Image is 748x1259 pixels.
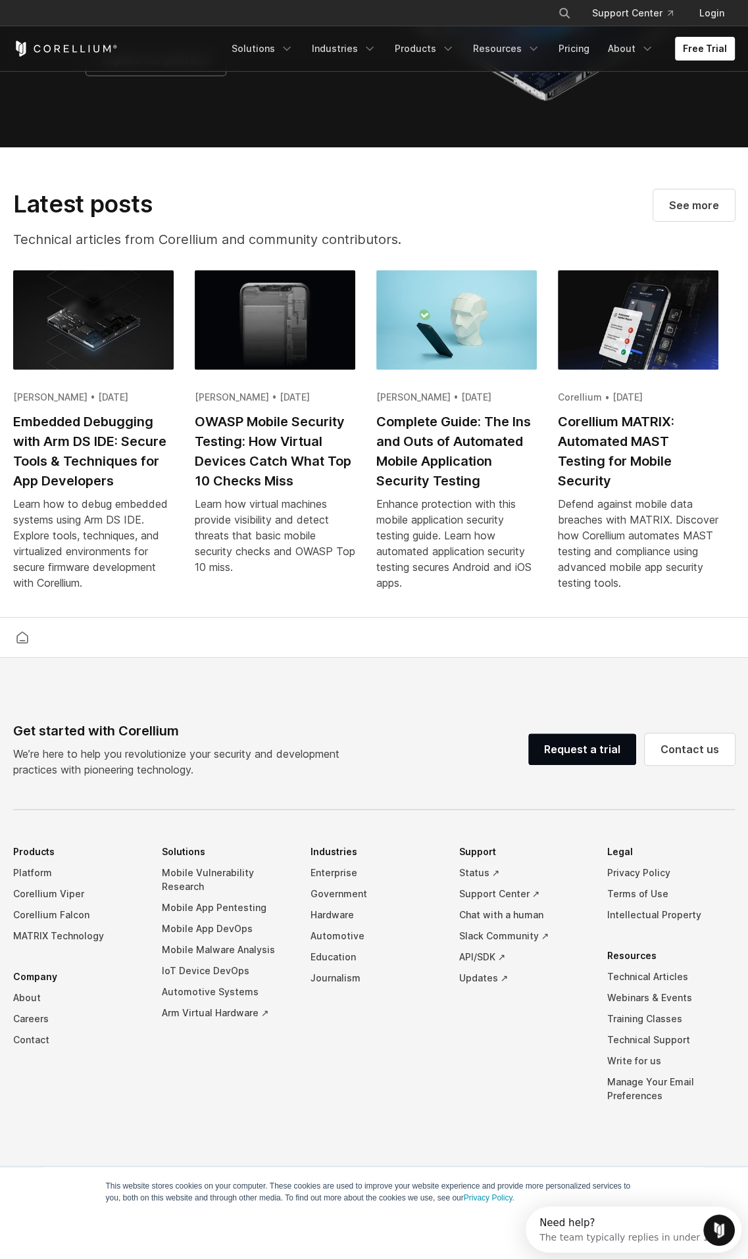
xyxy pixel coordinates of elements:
[669,197,719,213] span: See more
[162,981,289,1002] a: Automotive Systems
[162,939,289,960] a: Mobile Malware Analysis
[195,270,355,370] img: OWASP Mobile Security Testing: How Virtual Devices Catch What Top 10 Checks Miss
[13,189,423,218] h2: Latest posts
[13,987,141,1008] a: About
[195,391,355,404] div: [PERSON_NAME] • [DATE]
[162,862,289,897] a: Mobile Vulnerability Research
[465,37,548,61] a: Resources
[162,918,289,939] a: Mobile App DevOps
[542,1,735,25] div: Navigation Menu
[13,862,141,883] a: Platform
[162,897,289,918] a: Mobile App Pentesting
[311,862,438,883] a: Enterprise
[13,746,350,778] p: We’re here to help you revolutionize your security and development practices with pioneering tech...
[607,883,735,904] a: Terms of Use
[459,862,586,883] a: Status ↗
[558,270,718,607] a: Corellium MATRIX: Automated MAST Testing for Mobile Security Corellium • [DATE] Corellium MATRIX:...
[526,1206,741,1252] iframe: Intercom live chat discovery launcher
[13,412,174,491] h2: Embedded Debugging with Arm DS IDE: Secure Tools & Techniques for App Developers
[582,1,684,25] a: Support Center
[195,496,355,575] div: Learn how virtual machines provide visibility and detect threats that basic mobile security check...
[689,1,735,25] a: Login
[14,11,189,22] div: Need help?
[459,968,586,989] a: Updates ↗
[162,960,289,981] a: IoT Device DevOps
[311,947,438,968] a: Education
[558,391,718,404] div: Corellium • [DATE]
[551,37,597,61] a: Pricing
[653,189,735,221] a: Visit our blog
[13,230,423,249] p: Technical articles from Corellium and community contributors.
[311,883,438,904] a: Government
[376,391,537,404] div: [PERSON_NAME] • [DATE]
[459,947,586,968] a: API/SDK ↗
[13,270,174,370] img: Embedded Debugging with Arm DS IDE: Secure Tools & Techniques for App Developers
[387,37,462,61] a: Products
[558,412,718,491] h2: Corellium MATRIX: Automated MAST Testing for Mobile Security
[376,496,537,591] div: Enhance protection with this mobile application security testing guide. Learn how automated appli...
[607,987,735,1008] a: Webinars & Events
[13,270,174,607] a: Embedded Debugging with Arm DS IDE: Secure Tools & Techniques for App Developers [PERSON_NAME] • ...
[195,412,355,491] h2: OWASP Mobile Security Testing: How Virtual Devices Catch What Top 10 Checks Miss
[13,1029,141,1050] a: Contact
[311,968,438,989] a: Journalism
[600,37,662,61] a: About
[607,1050,735,1072] a: Write for us
[607,1072,735,1106] a: Manage Your Email Preferences
[14,22,189,36] div: The team typically replies in under 1h
[675,37,735,61] a: Free Trial
[607,966,735,987] a: Technical Articles
[311,904,438,926] a: Hardware
[195,270,355,591] a: OWASP Mobile Security Testing: How Virtual Devices Catch What Top 10 Checks Miss [PERSON_NAME] • ...
[13,41,118,57] a: Corellium Home
[224,37,301,61] a: Solutions
[5,5,228,41] div: Open Intercom Messenger
[558,496,718,591] div: Defend against mobile data breaches with MATRIX. Discover how Corellium automates MAST testing an...
[376,412,537,491] h2: Complete Guide: The Ins and Outs of Automated Mobile Application Security Testing
[13,391,174,404] div: [PERSON_NAME] • [DATE]
[459,883,586,904] a: Support Center ↗
[13,926,141,947] a: MATRIX Technology
[607,1029,735,1050] a: Technical Support
[311,926,438,947] a: Automotive
[459,904,586,926] a: Chat with a human
[13,883,141,904] a: Corellium Viper
[645,733,735,765] a: Contact us
[304,37,384,61] a: Industries
[224,37,735,61] div: Navigation Menu
[162,1002,289,1024] a: Arm Virtual Hardware ↗
[607,1008,735,1029] a: Training Classes
[13,1008,141,1029] a: Careers
[13,496,174,591] div: Learn how to debug embedded systems using Arm DS IDE. Explore tools, techniques, and virtualized ...
[464,1193,514,1202] a: Privacy Policy.
[553,1,576,25] button: Search
[13,841,735,1126] div: Navigation Menu
[106,1180,643,1204] p: This website stores cookies on your computer. These cookies are used to improve your website expe...
[13,721,350,741] div: Get started with Corellium
[459,926,586,947] a: Slack Community ↗
[607,862,735,883] a: Privacy Policy
[13,904,141,926] a: Corellium Falcon
[528,733,636,765] a: Request a trial
[376,270,537,370] img: Complete Guide: The Ins and Outs of Automated Mobile Application Security Testing
[703,1214,735,1246] iframe: Intercom live chat
[558,270,718,370] img: Corellium MATRIX: Automated MAST Testing for Mobile Security
[607,904,735,926] a: Intellectual Property
[11,628,34,647] a: Corellium home
[376,270,537,607] a: Complete Guide: The Ins and Outs of Automated Mobile Application Security Testing [PERSON_NAME] •...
